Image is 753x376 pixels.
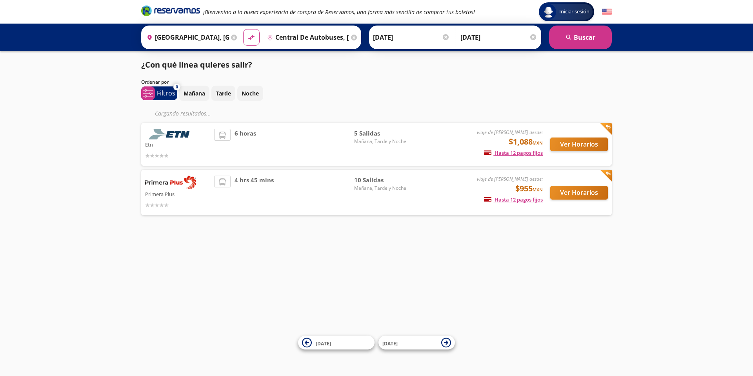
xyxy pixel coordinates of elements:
[477,176,543,182] em: viaje de [PERSON_NAME] desde:
[382,340,398,347] span: [DATE]
[157,88,175,98] p: Filtros
[484,149,543,156] span: Hasta 12 pagos fijos
[145,176,196,189] img: Primera Plus
[354,138,409,145] span: Mañana, Tarde y Noche
[533,187,543,193] small: MXN
[484,196,543,203] span: Hasta 12 pagos fijos
[354,129,409,138] span: 5 Salidas
[354,176,409,185] span: 10 Salidas
[237,86,263,101] button: Noche
[533,140,543,146] small: MXN
[141,5,200,19] a: Brand Logo
[176,84,178,90] span: 0
[316,340,331,347] span: [DATE]
[144,28,229,47] input: Buscar Origen
[354,185,409,192] span: Mañana, Tarde y Noche
[141,5,200,17] i: Brand Logo
[550,138,608,151] button: Ver Horarios
[549,26,612,49] button: Buscar
[235,129,256,160] span: 6 horas
[509,136,543,148] span: $1,088
[515,183,543,194] span: $955
[264,28,349,47] input: Buscar Destino
[141,59,252,71] p: ¿Con qué línea quieres salir?
[298,336,375,350] button: [DATE]
[155,110,211,117] em: Cargando resultados ...
[145,139,210,149] p: Etn
[145,189,210,198] p: Primera Plus
[141,86,177,100] button: 0Filtros
[460,28,537,47] input: Opcional
[141,79,169,86] p: Ordenar por
[602,7,612,17] button: English
[550,186,608,200] button: Ver Horarios
[216,89,231,97] p: Tarde
[242,89,259,97] p: Noche
[235,176,274,209] span: 4 hrs 45 mins
[373,28,450,47] input: Elegir Fecha
[184,89,205,97] p: Mañana
[211,86,235,101] button: Tarde
[145,129,196,139] img: Etn
[378,336,455,350] button: [DATE]
[179,86,209,101] button: Mañana
[556,8,593,16] span: Iniciar sesión
[203,8,475,16] em: ¡Bienvenido a la nueva experiencia de compra de Reservamos, una forma más sencilla de comprar tus...
[477,129,543,136] em: viaje de [PERSON_NAME] desde:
